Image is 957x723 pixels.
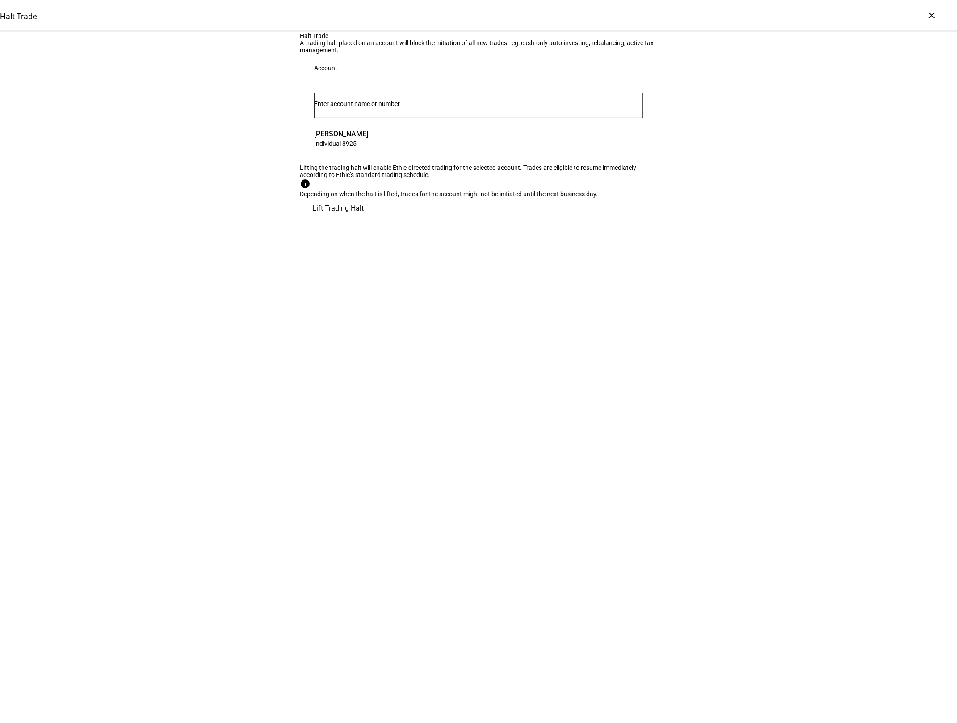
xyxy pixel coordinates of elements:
[300,32,657,39] div: Halt Trade
[300,39,657,54] div: A trading halt placed on an account will block the initiation of all new trades - eg: cash-only a...
[300,198,376,219] button: Lift Trading Halt
[300,178,318,189] mat-icon: info
[925,8,939,22] div: ×
[314,129,368,139] span: [PERSON_NAME]
[314,64,337,72] div: Account
[300,190,657,198] div: Depending on when the halt is lifted, trades for the account might not be initiated until the nex...
[314,100,643,107] input: Number
[312,198,364,219] span: Lift Trading Halt
[314,139,368,148] span: Individual 8925
[300,164,657,178] div: Lifting the trading halt will enable Ethic-directed trading for the selected account. Trades are ...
